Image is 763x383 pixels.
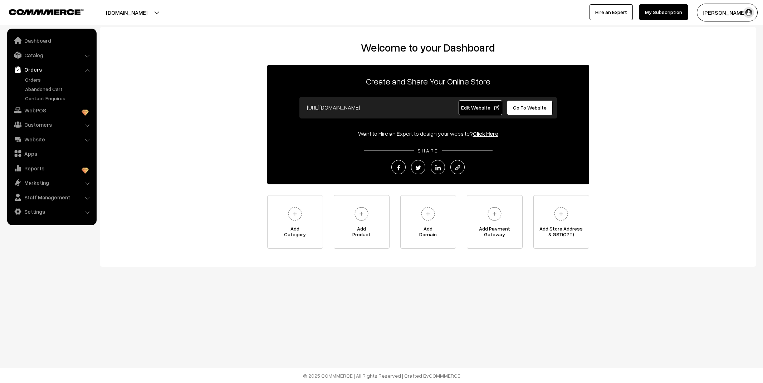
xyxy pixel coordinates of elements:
[23,94,94,102] a: Contact Enquires
[461,105,499,111] span: Edit Website
[485,204,504,224] img: plus.svg
[267,75,589,88] p: Create and Share Your Online Store
[414,147,442,154] span: SHARE
[507,100,553,115] a: Go To Website
[513,105,547,111] span: Go To Website
[418,204,438,224] img: plus.svg
[9,9,84,15] img: COMMMERCE
[9,49,94,62] a: Catalog
[9,176,94,189] a: Marketing
[9,133,94,146] a: Website
[267,129,589,138] div: Want to Hire an Expert to design your website?
[551,204,571,224] img: plus.svg
[9,34,94,47] a: Dashboard
[743,7,754,18] img: user
[268,226,323,240] span: Add Category
[639,4,688,20] a: My Subscription
[9,205,94,218] a: Settings
[285,204,305,224] img: plus.svg
[23,76,94,83] a: Orders
[334,226,389,240] span: Add Product
[590,4,633,20] a: Hire an Expert
[534,226,589,240] span: Add Store Address & GST(OPT)
[697,4,758,21] button: [PERSON_NAME]
[9,147,94,160] a: Apps
[401,226,456,240] span: Add Domain
[467,226,522,240] span: Add Payment Gateway
[9,63,94,76] a: Orders
[107,41,749,54] h2: Welcome to your Dashboard
[352,204,371,224] img: plus.svg
[334,195,390,249] a: AddProduct
[400,195,456,249] a: AddDomain
[429,373,460,379] a: COMMMERCE
[9,104,94,117] a: WebPOS
[9,7,72,16] a: COMMMERCE
[81,4,172,21] button: [DOMAIN_NAME]
[473,130,498,137] a: Click Here
[533,195,589,249] a: Add Store Address& GST(OPT)
[23,85,94,93] a: Abandoned Cart
[267,195,323,249] a: AddCategory
[459,100,502,115] a: Edit Website
[467,195,523,249] a: Add PaymentGateway
[9,162,94,175] a: Reports
[9,191,94,204] a: Staff Management
[9,118,94,131] a: Customers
